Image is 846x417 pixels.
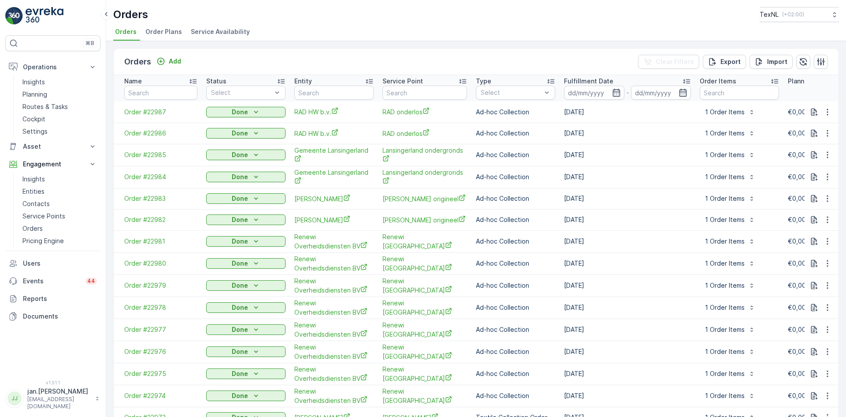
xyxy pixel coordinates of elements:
a: AVRI Geldermalsen [294,194,374,203]
button: 1 Order Items [700,389,761,403]
span: [PERSON_NAME] [294,194,374,203]
p: Planned Price [788,77,829,86]
p: Done [232,150,248,159]
img: logo_light-DOdMpM7g.png [26,7,63,25]
p: 1 Order Items [705,173,745,181]
p: 1 Order Items [705,150,745,159]
p: Ad-hoc Collection [476,325,555,334]
span: Order Plans [145,27,182,36]
span: Order #22982 [124,215,197,224]
span: €0,00 [788,392,806,399]
a: Renewi Overheidsdiensten BV [294,299,374,317]
p: Entity [294,77,312,86]
input: Search [124,86,197,100]
a: Renewi Overheidsdiensten BV [294,255,374,273]
p: Settings [22,127,48,136]
a: RAD onderlos [382,107,467,116]
button: Done [206,128,286,139]
p: Done [232,325,248,334]
a: Order #22987 [124,108,197,116]
p: Clear Filters [656,57,694,66]
span: Service Availability [191,27,250,36]
a: Users [5,255,100,272]
a: Entities [19,185,100,198]
button: JJjan.[PERSON_NAME][EMAIL_ADDRESS][DOMAIN_NAME] [5,387,100,410]
span: RAD HW b.v. [294,129,374,138]
p: jan.[PERSON_NAME] [27,387,91,396]
button: 1 Order Items [700,213,761,227]
a: Order #22983 [124,194,197,203]
input: dd/mm/yyyy [631,86,691,100]
a: Order #22980 [124,259,197,268]
a: Renewi Overheidsdiensten BV [294,277,374,295]
span: Orders [115,27,137,36]
a: Renewi Overheidsdiensten BV [294,343,374,361]
p: Done [232,391,248,400]
p: Select [481,88,542,97]
p: Ad-hoc Collection [476,194,555,203]
p: Cockpit [22,115,45,124]
a: Order #22975 [124,369,197,378]
button: Asset [5,138,100,155]
a: Renewi Overheidsdiensten BV [294,233,374,251]
a: Contacts [19,198,100,210]
p: Ad-hoc Collection [476,108,555,116]
a: Order #22984 [124,173,197,181]
button: Operations [5,58,100,76]
span: Renewi [GEOGRAPHIC_DATA] [382,321,467,339]
button: TexNL(+02:00) [760,7,839,22]
a: Insights [19,173,100,185]
td: [DATE] [560,319,695,341]
input: Search [382,86,467,100]
span: Renewi [GEOGRAPHIC_DATA] [382,255,467,273]
a: Renewi Den Haag [382,321,467,339]
button: 1 Order Items [700,148,761,162]
button: Export [703,55,746,69]
input: Search [700,86,779,100]
p: 1 Order Items [705,325,745,334]
input: Search [294,86,374,100]
p: Reports [23,294,97,303]
p: Ad-hoc Collection [476,259,555,268]
div: JJ [7,391,22,406]
span: Order #22979 [124,281,197,290]
p: Order Items [700,77,736,86]
a: Renewi Overheidsdiensten BV [294,321,374,339]
p: Users [23,259,97,268]
p: ( +02:00 ) [782,11,804,18]
span: €0,00 [788,108,806,116]
span: RAD onderlos [382,129,467,138]
p: 1 Order Items [705,194,745,203]
button: Add [153,56,185,67]
span: [PERSON_NAME] [294,215,374,225]
p: Done [232,237,248,246]
td: [DATE] [560,274,695,297]
button: 1 Order Items [700,126,761,140]
p: Ad-hoc Collection [476,129,555,138]
button: Engagement [5,155,100,173]
span: €0,00 [788,304,806,311]
p: Documents [23,312,97,321]
p: Ad-hoc Collection [476,281,555,290]
p: 1 Order Items [705,303,745,312]
span: €0,00 [788,259,806,267]
p: Service Points [22,212,65,221]
p: 1 Order Items [705,281,745,290]
a: Renewi Den Haag [382,299,467,317]
p: Add [169,57,181,66]
p: Done [232,347,248,356]
p: 1 Order Items [705,391,745,400]
a: Planning [19,88,100,101]
p: Asset [23,142,83,151]
p: Fulfillment Date [564,77,613,86]
p: Done [232,369,248,378]
span: v 1.51.1 [5,380,100,385]
span: €0,00 [788,348,806,355]
td: [DATE] [560,297,695,319]
a: Renewi Overheidsdiensten BV [294,387,374,405]
p: Routes & Tasks [22,102,68,111]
